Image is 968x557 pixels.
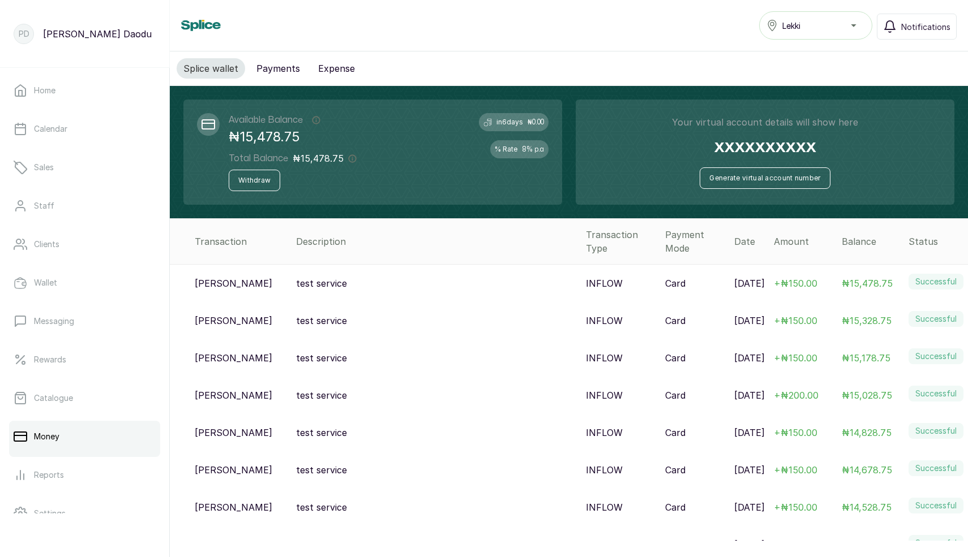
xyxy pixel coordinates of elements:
[34,200,54,211] p: Staff
[842,315,892,326] span: ₦15,328.75
[909,348,963,364] label: Successful
[586,314,623,327] p: INFLOW
[909,423,963,439] label: Successful
[665,314,686,327] p: Card
[842,539,892,550] span: ₦14,378.75
[774,539,812,550] span: + ₦10.00
[296,463,347,477] p: test service
[842,502,892,513] span: ₦14,528.75
[195,426,272,439] p: [PERSON_NAME]
[909,311,963,327] label: Successful
[34,469,64,481] p: Reports
[774,315,817,326] span: + ₦150.00
[901,21,950,33] span: Notifications
[34,162,54,173] p: Sales
[665,463,686,477] p: Card
[195,314,272,327] p: [PERSON_NAME]
[909,386,963,401] label: Successful
[34,277,57,288] p: Wallet
[9,459,160,491] a: Reports
[311,58,362,79] button: Expense
[672,115,858,129] p: Your virtual account details will show here
[9,228,160,260] a: Clients
[774,278,817,289] span: + ₦150.00
[195,351,272,365] p: [PERSON_NAME]
[586,426,623,439] p: INFLOW
[734,426,765,439] p: [DATE]
[34,508,66,519] p: Settings
[496,118,523,127] p: in 6 days
[195,235,287,248] div: Transaction
[842,278,893,289] span: ₦15,478.75
[909,535,963,551] label: Successful
[229,113,303,127] h2: Available Balance
[9,421,160,452] a: Money
[909,235,963,248] div: Status
[782,20,800,32] span: Lekki
[909,274,963,290] label: Successful
[774,464,817,476] span: + ₦150.00
[9,344,160,375] a: Rewards
[774,352,817,364] span: + ₦150.00
[842,390,892,401] span: ₦15,028.75
[296,500,347,514] p: test service
[296,351,347,365] p: test service
[774,235,833,248] div: Amount
[296,277,347,290] p: test service
[229,152,288,165] h2: Total Balance
[714,138,816,158] h2: XXXXXXXXXX
[19,28,29,40] p: PD
[195,500,272,514] p: [PERSON_NAME]
[34,239,59,250] p: Clients
[9,75,160,106] a: Home
[665,277,686,290] p: Card
[734,500,765,514] p: [DATE]
[586,351,623,365] p: INFLOW
[909,498,963,513] label: Successful
[177,58,245,79] button: Splice wallet
[586,388,623,402] p: INFLOW
[734,314,765,327] p: [DATE]
[586,277,623,290] p: INFLOW
[34,354,66,365] p: Rewards
[9,152,160,183] a: Sales
[734,351,765,365] p: [DATE]
[774,390,819,401] span: + ₦200.00
[734,538,765,551] p: [DATE]
[296,314,347,327] p: test service
[296,388,347,402] p: test service
[586,228,657,255] div: Transaction Type
[877,14,957,40] button: Notifications
[34,316,74,327] p: Messaging
[734,235,765,248] div: Date
[665,500,686,514] p: Card
[34,85,55,96] p: Home
[842,427,892,438] span: ₦14,828.75
[34,392,73,404] p: Catalogue
[296,538,341,551] p: wig styling
[34,123,67,135] p: Calendar
[9,190,160,222] a: Staff
[34,431,59,442] p: Money
[842,464,892,476] span: ₦14,678.75
[250,58,307,79] button: Payments
[774,427,817,438] span: + ₦150.00
[9,305,160,337] a: Messaging
[195,277,272,290] p: [PERSON_NAME]
[586,463,623,477] p: INFLOW
[586,538,623,551] p: INFLOW
[495,145,517,154] p: % Rate
[774,502,817,513] span: + ₦150.00
[195,388,272,402] p: [PERSON_NAME]
[229,170,280,191] button: Withdraw
[9,498,160,529] a: Settings
[293,152,344,165] p: ₦15,478.75
[522,145,544,154] h2: 8 % p.a
[700,167,830,189] button: Generate virtual account number
[909,460,963,476] label: Successful
[734,388,765,402] p: [DATE]
[665,228,725,255] div: Payment Mode
[195,538,212,551] p: Timi
[229,127,357,147] p: ₦15,478.75
[842,235,900,248] div: Balance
